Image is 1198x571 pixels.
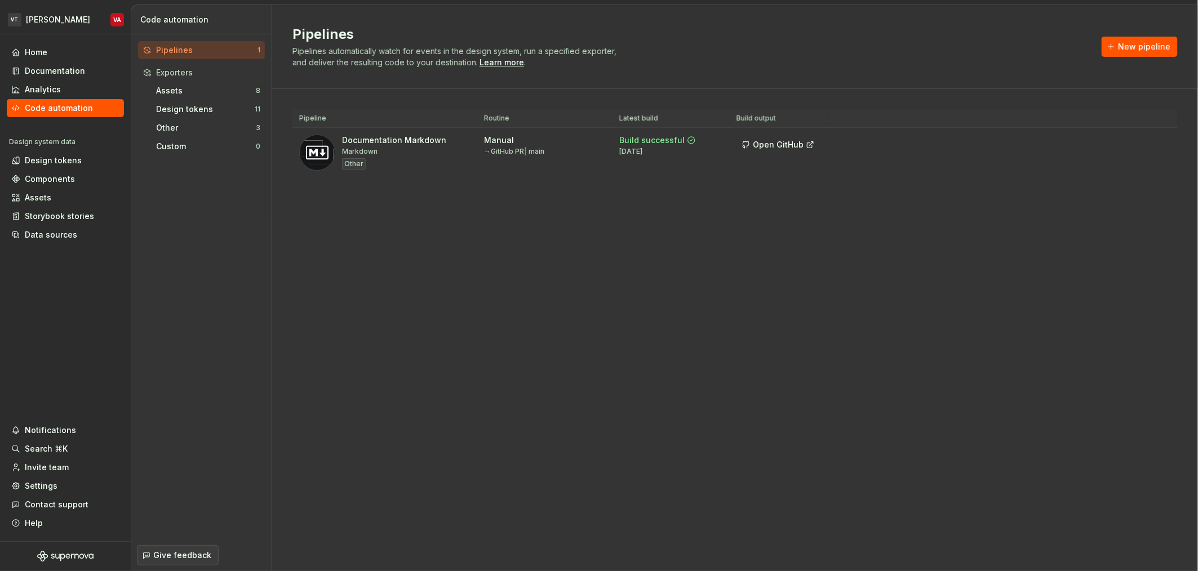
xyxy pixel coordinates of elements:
th: Routine [477,109,613,128]
button: New pipeline [1102,37,1178,57]
h2: Pipelines [292,25,1088,43]
a: Components [7,170,124,188]
a: Open GitHub [736,141,820,151]
button: Search ⌘K [7,440,124,458]
a: Assets [7,189,124,207]
div: Other [342,158,366,169]
div: Notifications [25,425,76,436]
div: Search ⌘K [25,443,68,454]
div: Analytics [25,84,61,95]
button: Give feedback [137,545,219,565]
div: Assets [156,85,256,96]
th: Latest build [613,109,730,128]
svg: Supernova Logo [37,551,94,562]
div: Components [25,173,75,185]
div: Manual [484,135,514,146]
a: Data sources [7,226,124,244]
div: Design tokens [25,155,82,166]
div: 0 [256,142,260,151]
div: Exporters [156,67,260,78]
div: Documentation [25,65,85,77]
button: Contact support [7,496,124,514]
button: Notifications [7,421,124,439]
span: Pipelines automatically watch for events in the design system, run a specified exporter, and deli... [292,46,619,67]
span: New pipeline [1118,41,1170,52]
div: [DATE] [619,147,642,156]
div: Markdown [342,147,378,156]
button: Open GitHub [736,135,820,155]
button: Other3 [152,119,265,137]
div: 11 [255,105,260,114]
span: Give feedback [153,550,211,561]
div: VA [113,15,121,24]
button: Assets8 [152,82,265,100]
div: Pipelines [156,44,258,56]
span: . [478,59,526,67]
div: Assets [25,192,51,203]
button: Custom0 [152,137,265,155]
div: 8 [256,86,260,95]
a: Design tokens [7,151,124,169]
div: Settings [25,480,57,492]
button: Help [7,514,124,532]
th: Build output [730,109,829,128]
a: Settings [7,477,124,495]
div: Code automation [25,102,93,114]
a: Analytics [7,81,124,99]
div: Code automation [140,14,267,25]
div: Custom [156,141,256,152]
a: Code automation [7,99,124,117]
div: VT [8,13,21,26]
div: Storybook stories [25,211,94,222]
div: Documentation Markdown [342,135,446,146]
div: → GitHub PR main [484,147,544,156]
button: Pipelines1 [138,41,265,59]
button: Design tokens11 [152,100,265,118]
div: 1 [258,46,260,55]
div: [PERSON_NAME] [26,14,90,25]
div: Other [156,122,256,133]
div: Design system data [9,137,76,146]
a: Learn more [480,57,524,68]
div: 3 [256,123,260,132]
div: Data sources [25,229,77,240]
div: Build successful [619,135,685,146]
div: Contact support [25,499,88,510]
a: Invite team [7,458,124,476]
div: Home [25,47,47,58]
div: Invite team [25,462,69,473]
a: Storybook stories [7,207,124,225]
a: Home [7,43,124,61]
span: | [524,147,527,155]
a: Documentation [7,62,124,80]
div: Help [25,518,43,529]
span: Open GitHub [753,139,804,150]
div: Design tokens [156,104,255,115]
button: VT[PERSON_NAME]VA [2,7,128,32]
th: Pipeline [292,109,477,128]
